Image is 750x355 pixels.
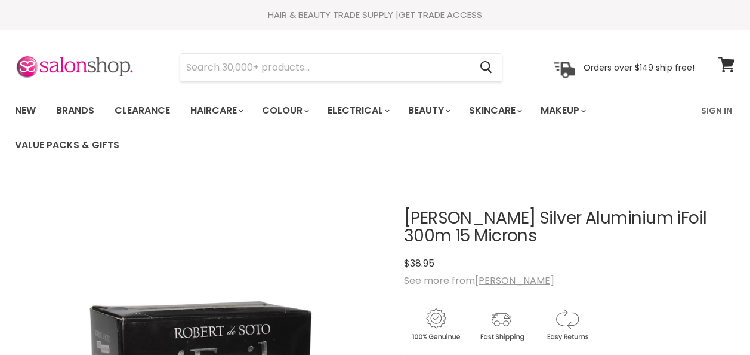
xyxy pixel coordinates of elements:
[694,98,739,123] a: Sign In
[404,274,554,287] span: See more from
[181,98,251,123] a: Haircare
[319,98,397,123] a: Electrical
[106,98,179,123] a: Clearance
[399,98,458,123] a: Beauty
[180,53,502,82] form: Product
[47,98,103,123] a: Brands
[584,62,695,72] p: Orders over $149 ship free!
[470,307,533,343] img: shipping.gif
[253,98,316,123] a: Colour
[6,93,694,163] ul: Main menu
[475,274,554,287] a: [PERSON_NAME]
[6,133,128,158] a: Value Packs & Gifts
[404,307,467,343] img: genuine.gif
[535,307,598,343] img: returns.gif
[460,98,529,123] a: Skincare
[404,209,735,246] h1: [PERSON_NAME] Silver Aluminium iFoil 300m 15 Microns
[404,256,434,270] span: $38.95
[470,54,502,81] button: Search
[180,54,470,81] input: Search
[6,98,45,123] a: New
[532,98,593,123] a: Makeup
[399,8,482,21] a: GET TRADE ACCESS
